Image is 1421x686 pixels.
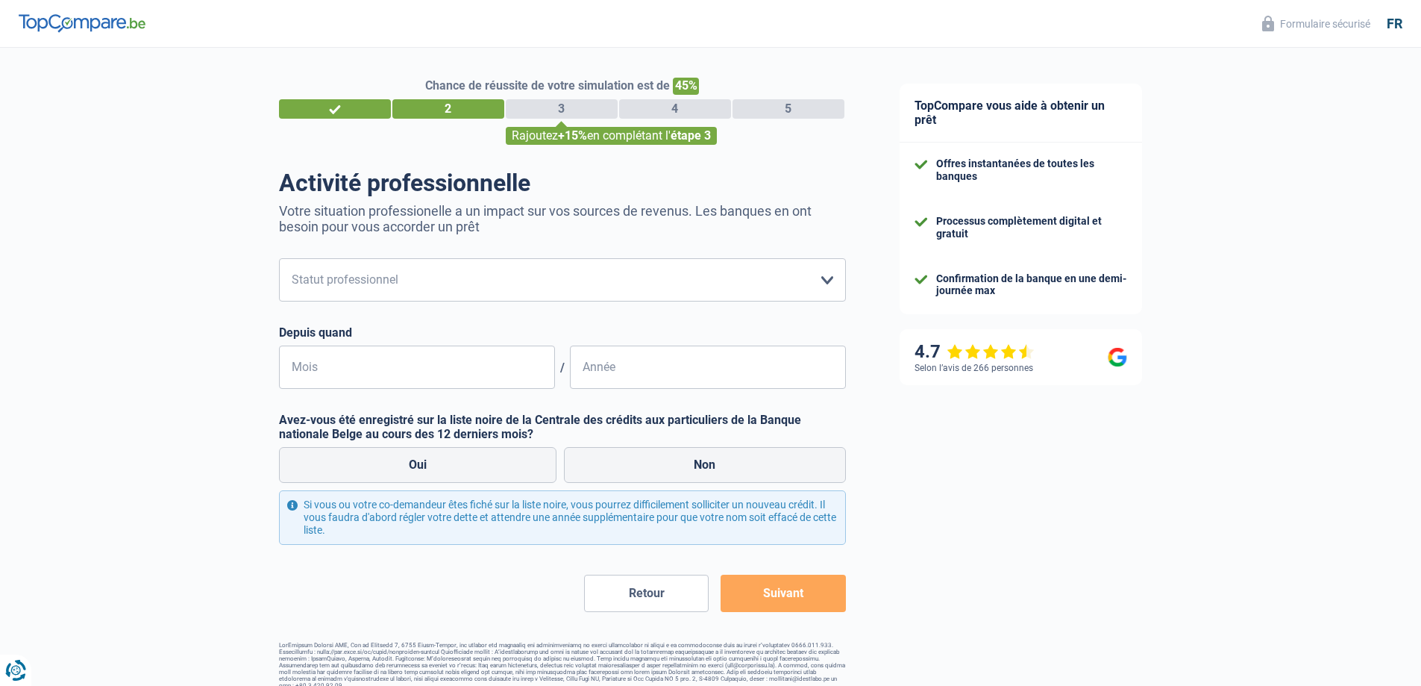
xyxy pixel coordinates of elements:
[19,14,145,32] img: TopCompare Logo
[279,490,846,544] div: Si vous ou votre co-demandeur êtes fiché sur la liste noire, vous pourrez difficilement sollicite...
[570,346,846,389] input: AAAA
[564,447,846,483] label: Non
[733,99,844,119] div: 5
[279,447,557,483] label: Oui
[279,413,846,441] label: Avez-vous été enregistré sur la liste noire de la Centrale des crédits aux particuliers de la Ban...
[936,158,1127,183] div: Offres instantanées de toutes les banques
[555,361,570,375] span: /
[279,99,391,119] div: 1
[900,84,1142,143] div: TopCompare vous aide à obtenir un prêt
[506,99,618,119] div: 3
[673,78,699,95] span: 45%
[392,99,504,119] div: 2
[279,203,846,234] p: Votre situation professionelle a un impact sur vos sources de revenus. Les banques en ont besoin ...
[425,78,670,93] span: Chance de réussite de votre simulation est de
[936,272,1127,298] div: Confirmation de la banque en une demi-journée max
[279,346,555,389] input: MM
[279,169,846,197] h1: Activité professionnelle
[584,575,709,612] button: Retour
[936,215,1127,240] div: Processus complètement digital et gratuit
[506,127,717,145] div: Rajoutez en complétant l'
[619,99,731,119] div: 4
[671,128,711,143] span: étape 3
[558,128,587,143] span: +15%
[1253,11,1379,36] button: Formulaire sécurisé
[279,325,846,340] label: Depuis quand
[915,363,1033,373] div: Selon l’avis de 266 personnes
[1387,16,1402,32] div: fr
[721,575,845,612] button: Suivant
[915,341,1035,363] div: 4.7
